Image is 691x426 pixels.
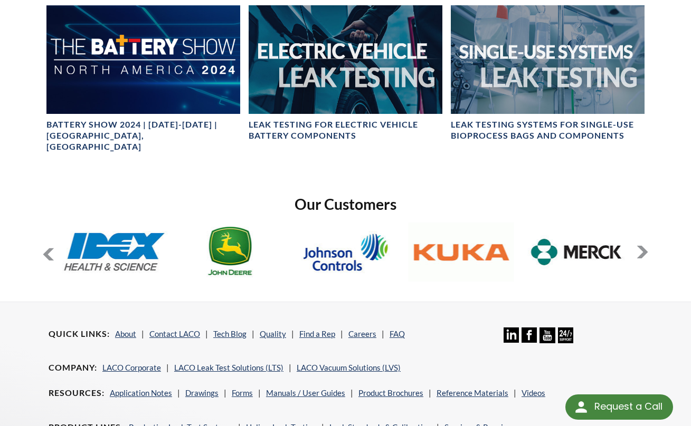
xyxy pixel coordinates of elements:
[46,5,240,152] a: The Battery Show 2024 bannerBattery Show 2024 | [DATE]-[DATE] | [GEOGRAPHIC_DATA], [GEOGRAPHIC_DATA]
[390,329,405,338] a: FAQ
[437,388,508,398] a: Reference Materials
[558,327,573,343] img: 24/7 Support Icon
[49,328,110,340] h4: Quick Links
[565,394,673,420] div: Request a Call
[266,388,345,398] a: Manuals / User Guides
[249,5,442,141] a: Electric Vehicle Leak Testing BannerLeak Testing for Electric Vehicle Battery Components
[594,394,662,419] div: Request a Call
[149,329,200,338] a: Contact LACO
[174,363,283,372] a: LACO Leak Test Solutions (LTS)
[348,329,376,338] a: Careers
[49,362,97,373] h4: Company
[573,399,590,415] img: round button
[451,5,645,141] a: Single-Use Systems BannerLeak Testing Systems for Single-Use Bioprocess Bags and Components
[62,222,167,282] img: IDEX.jpg
[408,222,514,282] img: Kuka.jpg
[292,222,398,282] img: Johnson-Controls.jpg
[297,363,401,372] a: LACO Vacuum Solutions (LVS)
[46,119,240,152] h4: Battery Show 2024 | [DATE]-[DATE] | [GEOGRAPHIC_DATA], [GEOGRAPHIC_DATA]
[42,195,649,214] h2: Our Customers
[213,329,247,338] a: Tech Blog
[185,388,219,398] a: Drawings
[102,363,161,372] a: LACO Corporate
[260,329,286,338] a: Quality
[232,388,253,398] a: Forms
[451,119,645,141] h4: Leak Testing Systems for Single-Use Bioprocess Bags and Components
[249,119,442,141] h4: Leak Testing for Electric Vehicle Battery Components
[177,222,283,282] img: John-Deere.jpg
[110,388,172,398] a: Application Notes
[522,388,545,398] a: Videos
[524,222,629,282] img: Merck.jpg
[358,388,423,398] a: Product Brochures
[558,335,573,345] a: 24/7 Support
[49,388,105,399] h4: Resources
[115,329,136,338] a: About
[299,329,335,338] a: Find a Rep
